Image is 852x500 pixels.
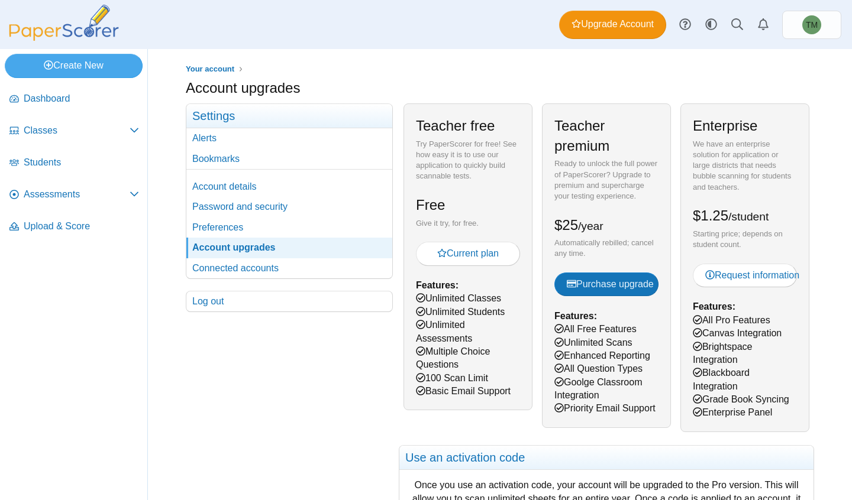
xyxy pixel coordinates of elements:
[186,258,392,278] a: Connected accounts
[554,217,603,233] span: $25
[554,272,659,296] button: Purchase upgrade
[186,128,392,148] a: Alerts
[5,54,143,77] a: Create New
[416,116,495,136] h2: Teacher free
[693,206,769,226] h2: $1.25
[416,139,520,182] div: Try PaperScorer for free! See how easy it is to use our application to quickly build scannable te...
[186,217,392,238] a: Preferences
[693,264,797,287] a: Request information
[5,85,144,113] a: Dashboard
[416,280,459,290] b: Features:
[802,15,821,34] span: Tyrone Philippe Mauricio
[24,156,139,169] span: Students
[567,279,654,289] span: Purchase upgrade
[705,270,799,280] span: Request information
[437,248,499,258] span: Current plan
[404,103,532,410] div: Unlimited Classes Unlimited Students Unlimited Assessments Multiple Choice Questions 100 Scan Lim...
[416,195,445,215] h2: Free
[186,78,300,98] h1: Account upgrades
[578,220,603,232] small: /year
[416,242,520,265] button: Current plan
[399,446,814,470] h2: Use an activation code
[750,12,776,38] a: Alerts
[186,177,392,197] a: Account details
[183,62,237,77] a: Your account
[186,197,392,217] a: Password and security
[542,103,671,428] div: All Free Features Unlimited Scans Enhanced Reporting All Question Types Goolge Classroom Integrat...
[186,104,392,128] h3: Settings
[5,117,144,145] a: Classes
[24,220,139,233] span: Upload & Score
[416,218,520,229] div: Give it try, for free.
[186,291,392,311] a: Log out
[5,5,123,41] img: PaperScorer
[693,139,797,193] div: We have an enterprise solution for application or large districts that needs bubble scanning for ...
[186,238,392,258] a: Account upgrades
[680,103,809,432] div: All Pro Features Canvas Integration Brightspace Integration Blackboard Integration Grade Book Syn...
[806,21,818,29] span: Tyrone Philippe Mauricio
[5,33,123,43] a: PaperScorer
[24,188,130,201] span: Assessments
[186,149,392,169] a: Bookmarks
[186,64,234,73] span: Your account
[782,11,841,39] a: Tyrone Philippe Mauricio
[693,116,757,136] h2: Enterprise
[24,124,130,137] span: Classes
[554,238,659,259] div: Automatically rebilled; cancel any time.
[554,311,597,321] b: Features:
[693,229,797,250] div: Starting price; depends on student count.
[554,116,659,155] h2: Teacher premium
[5,213,144,241] a: Upload & Score
[5,181,144,209] a: Assessments
[24,92,139,105] span: Dashboard
[554,158,659,202] div: Ready to unlock the full power of PaperScorer? Upgrade to premium and supercharge your testing ex...
[693,301,735,311] b: Features:
[572,18,654,31] span: Upgrade Account
[728,210,769,223] small: /student
[559,11,666,39] a: Upgrade Account
[5,149,144,177] a: Students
